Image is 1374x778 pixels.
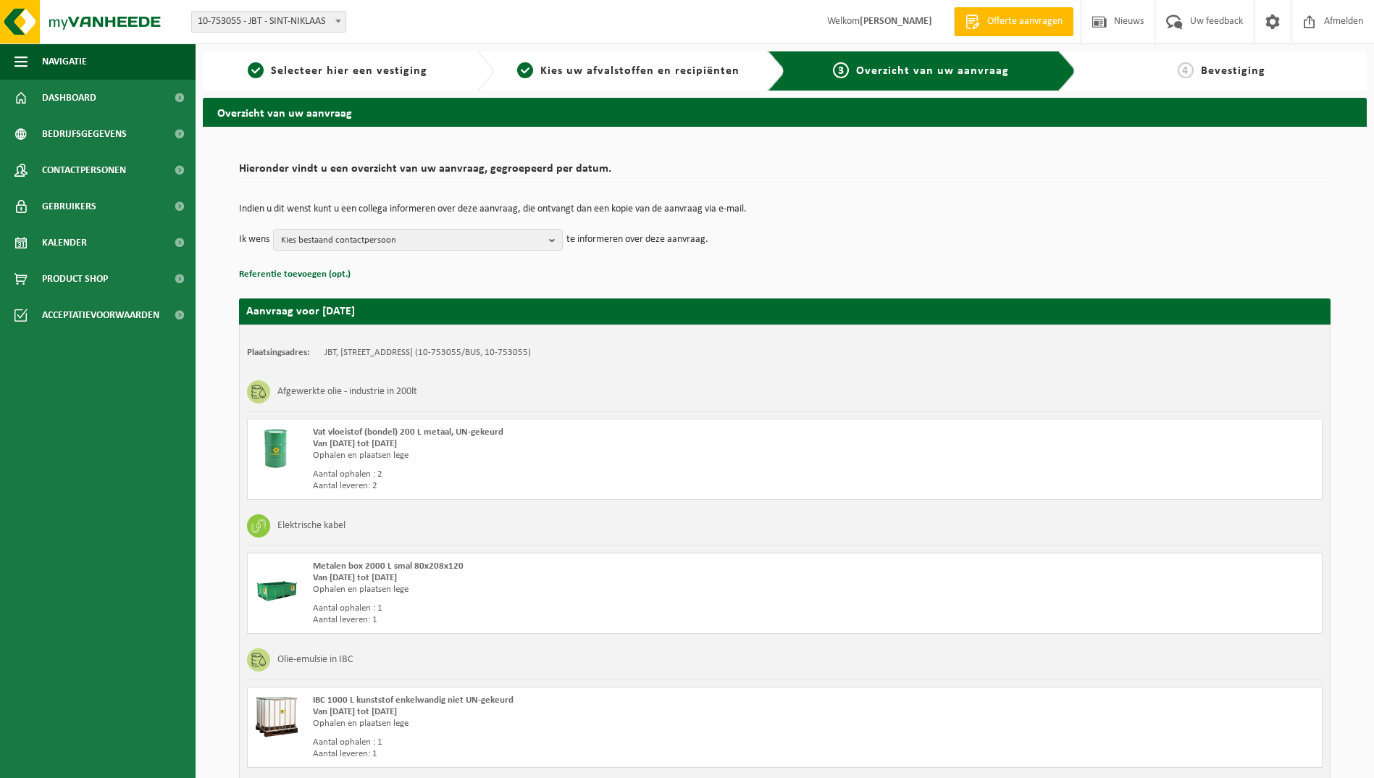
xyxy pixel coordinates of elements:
[246,306,355,317] strong: Aanvraag voor [DATE]
[313,450,843,461] div: Ophalen en plaatsen lege
[42,261,108,297] span: Product Shop
[248,62,264,78] span: 1
[210,62,465,80] a: 1Selecteer hier een vestiging
[1201,65,1265,77] span: Bevestiging
[42,43,87,80] span: Navigatie
[313,707,397,716] strong: Van [DATE] tot [DATE]
[313,718,843,729] div: Ophalen en plaatsen lege
[313,439,397,448] strong: Van [DATE] tot [DATE]
[501,62,756,80] a: 2Kies uw afvalstoffen en recipiënten
[271,65,427,77] span: Selecteer hier een vestiging
[984,14,1066,29] span: Offerte aanvragen
[42,297,159,333] span: Acceptatievoorwaarden
[255,427,298,470] img: LP-LD-00200-MET-21.png
[313,480,843,492] div: Aantal leveren: 2
[239,229,269,251] p: Ik wens
[313,573,397,582] strong: Van [DATE] tot [DATE]
[203,98,1367,126] h2: Overzicht van uw aanvraag
[42,152,126,188] span: Contactpersonen
[313,695,514,705] span: IBC 1000 L kunststof enkelwandig niet UN-gekeurd
[277,514,345,538] h3: Elektrische kabel
[42,80,96,116] span: Dashboard
[313,737,843,748] div: Aantal ophalen : 1
[860,16,932,27] strong: [PERSON_NAME]
[954,7,1073,36] a: Offerte aanvragen
[277,380,417,403] h3: Afgewerkte olie - industrie in 200lt
[42,188,96,225] span: Gebruikers
[247,348,310,357] strong: Plaatsingsadres:
[239,204,1331,214] p: Indien u dit wenst kunt u een collega informeren over deze aanvraag, die ontvangt dan een kopie v...
[42,225,87,261] span: Kalender
[313,748,843,760] div: Aantal leveren: 1
[856,65,1009,77] span: Overzicht van uw aanvraag
[191,11,346,33] span: 10-753055 - JBT - SINT-NIKLAAS
[833,62,849,78] span: 3
[566,229,708,251] p: te informeren over deze aanvraag.
[255,695,298,738] img: PB-IC-1000-HPE-00-01.png
[313,603,843,614] div: Aantal ophalen : 1
[192,12,345,32] span: 10-753055 - JBT - SINT-NIKLAAS
[273,229,563,251] button: Kies bestaand contactpersoon
[1178,62,1194,78] span: 4
[239,163,1331,183] h2: Hieronder vindt u een overzicht van uw aanvraag, gegroepeerd per datum.
[313,469,843,480] div: Aantal ophalen : 2
[239,265,351,284] button: Referentie toevoegen (opt.)
[517,62,533,78] span: 2
[540,65,740,77] span: Kies uw afvalstoffen en recipiënten
[281,230,543,251] span: Kies bestaand contactpersoon
[313,614,843,626] div: Aantal leveren: 1
[313,584,843,595] div: Ophalen en plaatsen lege
[313,427,503,437] span: Vat vloeistof (bondel) 200 L metaal, UN-gekeurd
[42,116,127,152] span: Bedrijfsgegevens
[277,648,353,672] h3: Olie-emulsie in IBC
[255,561,298,604] img: PB-MB-2000-MET-GN-01.png
[313,561,464,571] span: Metalen box 2000 L smal 80x208x120
[324,347,531,359] td: JBT, [STREET_ADDRESS] (10-753055/BUS, 10-753055)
